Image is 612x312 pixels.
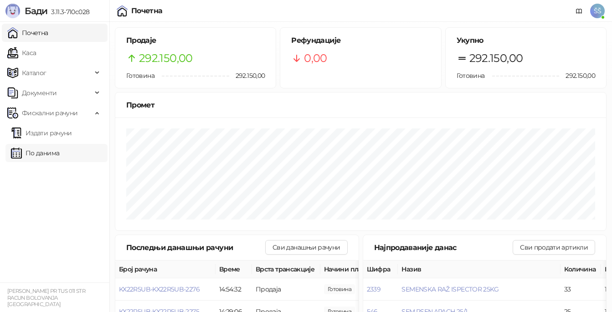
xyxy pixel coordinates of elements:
[513,240,595,255] button: Сви продати артикли
[115,261,216,278] th: Број рачуна
[398,261,560,278] th: Назив
[590,4,605,18] span: ŠŠ
[119,285,200,293] button: KX22R5UB-KX22R5UB-2276
[216,278,252,301] td: 14:54:32
[363,261,398,278] th: Шифра
[265,240,347,255] button: Сви данашњи рачуни
[22,84,57,102] span: Документи
[291,35,430,46] h5: Рефундације
[401,285,499,293] button: SEMENSKA RAŽ ISPECTOR 25KG
[216,261,252,278] th: Време
[324,284,355,294] span: 5.600,00
[25,5,47,16] span: Бади
[131,7,163,15] div: Почетна
[252,261,320,278] th: Врста трансакције
[469,50,523,67] span: 292.150,00
[252,278,320,301] td: Продаја
[126,35,265,46] h5: Продаје
[11,124,72,142] a: Издати рачуни
[22,64,46,82] span: Каталог
[7,44,36,62] a: Каса
[11,144,59,162] a: По данима
[374,242,513,253] div: Најпродаваније данас
[457,72,485,80] span: Готовина
[367,285,381,293] button: 2339
[229,71,265,81] span: 292.150,00
[457,35,595,46] h5: Укупно
[320,261,411,278] th: Начини плаћања
[126,99,595,111] div: Промет
[561,278,601,301] td: 33
[304,50,327,67] span: 0,00
[572,4,586,18] a: Документација
[126,242,265,253] div: Последњи данашњи рачуни
[126,72,154,80] span: Готовина
[22,104,77,122] span: Фискални рачуни
[7,288,85,307] small: [PERSON_NAME] PR TUS 011 STR RACUN BOLOVANJA [GEOGRAPHIC_DATA]
[559,71,595,81] span: 292.150,00
[7,24,48,42] a: Почетна
[139,50,193,67] span: 292.150,00
[561,261,601,278] th: Количина
[5,4,20,18] img: Logo
[47,8,89,16] span: 3.11.3-710c028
